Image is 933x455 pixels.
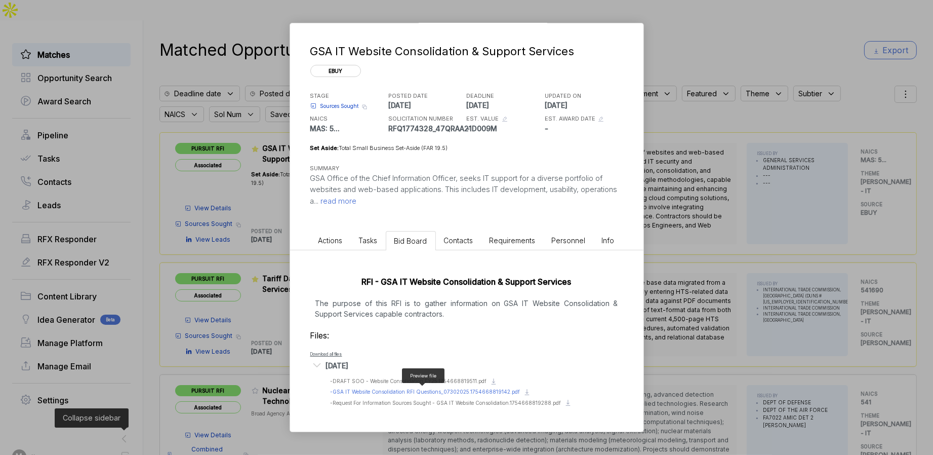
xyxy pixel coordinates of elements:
span: Tasks [359,236,378,245]
p: GSA Office of the Chief Information Officer, seeks IT support for a diverse portfolio of websites... [310,173,623,207]
span: read more [319,196,357,206]
p: RFQ1774328_47QRAA21D009M [388,123,464,134]
h5: EST. AWARD DATE [545,115,595,123]
p: [DATE] [467,100,543,110]
span: - GSA IT Website Consolidation RFI Questions_07302025.1754668819142.pdf [331,389,520,395]
p: [DATE] [545,100,621,110]
span: Bid Board [394,237,427,245]
p: The purpose of this RFI is to gather information on GSA IT Website Consolidation & Support Servic... [310,298,623,319]
span: Sources Sought [320,102,359,110]
h5: DEADLINE [467,92,543,100]
h5: NAICS [310,115,386,123]
p: [DATE] [388,100,464,110]
a: Sources Sought [310,102,359,110]
h5: POSTED DATE [388,92,464,100]
h5: STAGE [310,92,386,100]
span: ebuy [310,65,361,77]
a: Download all files [310,352,342,357]
h5: UPDATED ON [545,92,621,100]
h3: Files: [310,329,623,342]
span: Actions [318,236,343,245]
span: - Request For Information Sources Sought - GSA IT Website Consolidation.1754668819288.pdf [331,400,561,406]
span: MAS: 5 ... [310,124,340,133]
span: Requirements [490,236,536,245]
div: [DATE] [326,360,349,371]
h5: SOLICITATION NUMBER [388,115,464,123]
span: Info [602,236,615,245]
div: GSA IT Website Consolidation & Support Services [310,43,619,60]
span: Set Aside: [310,144,339,151]
span: Personnel [552,236,586,245]
p: - [467,123,543,134]
span: Total Small Business Set-Aside (FAR 19.5) [339,144,448,151]
h5: SUMMARY [310,164,607,173]
a: RFI - GSA IT Website Consolidation & Support Services [362,277,572,287]
p: - [545,123,621,134]
span: Contacts [444,236,473,245]
span: - DRAFT SOO - Website Consolidation FY25.1754668819511.pdf [331,378,487,384]
h5: EST. VALUE [467,115,499,123]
